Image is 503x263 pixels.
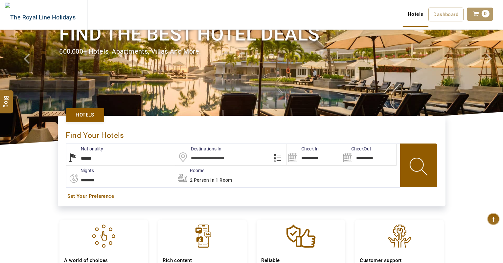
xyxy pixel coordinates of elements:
span: 2 Person in 1 Room [190,177,232,183]
label: nights [66,167,94,174]
a: Set Your Preference [68,193,436,200]
label: Rooms [175,167,204,174]
a: Hotels [403,8,428,21]
label: CheckOut [341,145,371,152]
input: Search [286,144,341,165]
input: Search [341,144,396,165]
div: Find Your Hotels [66,124,437,144]
img: The Royal Line Holidays [5,3,76,28]
label: Nationality [66,145,103,152]
span: 0 [482,10,490,17]
a: 0 [467,8,493,21]
span: Blog [2,95,11,101]
div: 600,000+ hotels, apartments, villas and more. [59,47,444,56]
label: Destinations In [176,145,221,152]
label: Check In [286,145,319,152]
a: Hotels [66,108,104,122]
span: Dashboard [434,12,459,17]
span: Hotels [76,112,94,118]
